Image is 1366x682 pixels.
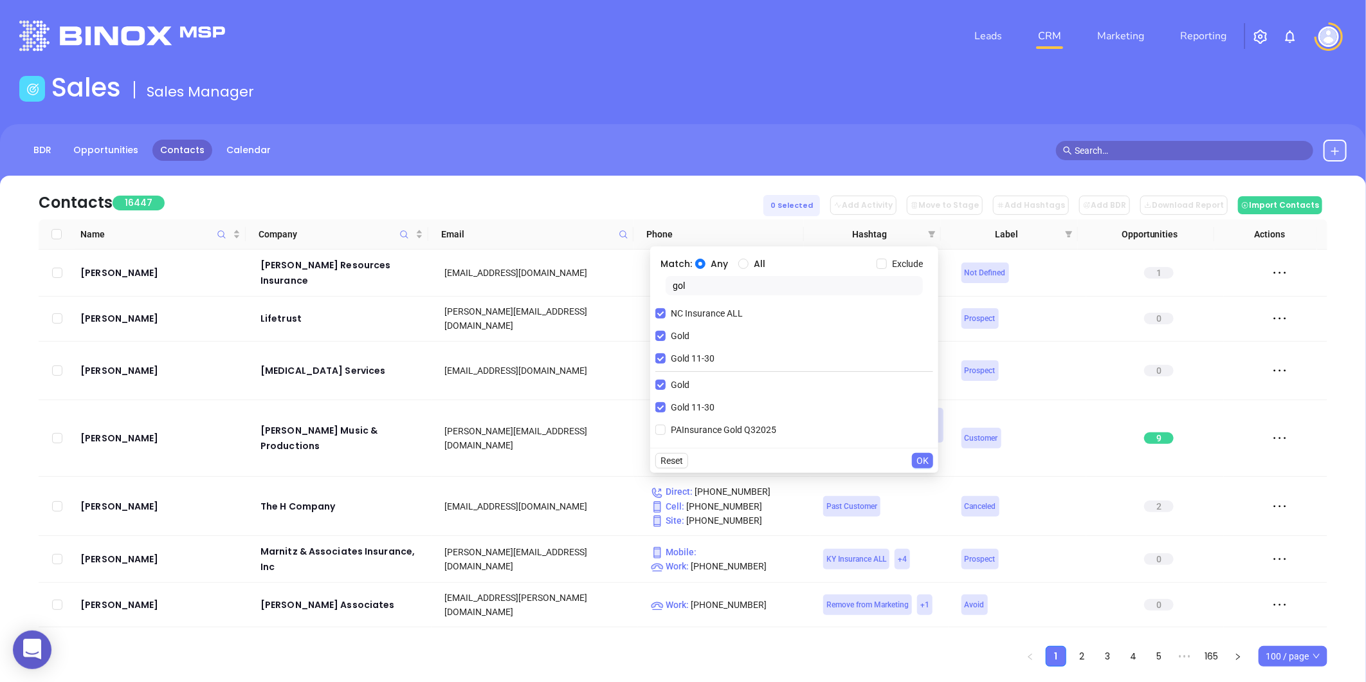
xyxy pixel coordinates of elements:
span: PAInsurance Gold Q32025 [666,423,781,437]
input: Search [666,276,923,295]
span: Gold [666,378,695,392]
span: Company [259,227,412,241]
p: [PHONE_NUMBER] [651,484,805,499]
span: Direct : [651,486,693,497]
button: Move to Stage [907,196,983,215]
span: 1 [1144,267,1174,279]
div: Marnitz & Associates Insurance, Inc [260,544,426,575]
img: iconNotification [1282,29,1298,44]
li: 165 [1200,646,1223,667]
a: 5 [1149,647,1169,666]
span: filter [1065,230,1073,238]
span: Email [441,227,614,241]
a: [PERSON_NAME] [80,499,242,514]
span: Sales Manager [147,82,254,102]
span: + 1 [920,598,929,612]
a: Opportunities [66,140,146,161]
a: CRM [1033,23,1066,49]
div: Eastern Shore Associates Insurance Agency [260,635,426,666]
div: [PERSON_NAME] [80,597,242,613]
span: 2 [1144,501,1174,512]
p: [PHONE_NUMBER] [651,513,805,528]
a: [PERSON_NAME][DEMOGRAPHIC_DATA] [80,635,242,666]
div: Page Size [1259,646,1327,667]
span: Work : [651,561,689,571]
span: Label [954,227,1060,241]
li: 3 [1097,646,1118,667]
span: 0 [1144,553,1174,565]
div: [EMAIL_ADDRESS][DOMAIN_NAME] [444,364,633,378]
a: [PERSON_NAME] Associates [260,597,426,613]
button: Add BDR [1079,196,1130,215]
button: OK [912,453,933,468]
a: [PERSON_NAME] [80,551,242,567]
span: Site : [651,515,684,526]
span: Remove from Marketing [826,598,909,612]
span: Avoid [965,598,985,612]
span: 0 [1144,365,1174,376]
div: [EMAIL_ADDRESS][DOMAIN_NAME] [444,266,633,280]
div: Lifetrust [260,311,426,326]
div: [PERSON_NAME][EMAIL_ADDRESS][DOMAIN_NAME] [444,545,633,573]
li: Previous Page [1020,646,1041,667]
button: Add Activity [830,196,897,215]
span: 0 [1144,599,1174,611]
a: Leads [969,23,1007,49]
th: Phone [633,219,805,250]
span: Canceled [965,499,996,513]
p: [PHONE_NUMBER] [651,559,805,573]
a: [PERSON_NAME] [80,430,242,446]
button: Add Hashtags [993,196,1069,215]
span: Gold 11-30 [666,400,720,414]
span: Exclude [887,257,928,271]
a: [PERSON_NAME] [80,311,242,326]
a: 4 [1124,647,1143,666]
button: Reset [655,453,688,468]
a: Calendar [219,140,278,161]
a: [MEDICAL_DATA] Services [260,363,426,378]
div: Match: [655,252,933,276]
p: [PHONE_NUMBER] [651,598,805,612]
a: Marketing [1092,23,1149,49]
span: + 4 [898,552,907,566]
a: The H Company [260,499,426,514]
div: [EMAIL_ADDRESS][DOMAIN_NAME] [444,499,633,513]
p: [PHONE_NUMBER] [651,499,805,513]
span: Mobile : [651,547,697,557]
span: Prospect [965,311,996,326]
span: Name [80,227,231,241]
a: BDR [26,140,59,161]
div: [PERSON_NAME][EMAIL_ADDRESS][DOMAIN_NAME] [444,304,633,333]
span: Customer [965,431,998,445]
span: filter [928,230,936,238]
input: Search… [1075,143,1306,158]
span: filter [925,225,938,244]
span: OK [916,454,929,468]
li: Next Page [1228,646,1248,667]
span: Prospect [965,552,996,566]
th: Opportunities [1078,219,1215,250]
span: filter [1062,225,1075,244]
span: Not Defined [965,266,1006,280]
div: 0 Selected [763,195,820,216]
a: [PERSON_NAME] Music & Productions [260,423,426,454]
li: 5 [1149,646,1169,667]
a: 165 [1201,647,1222,666]
div: [PERSON_NAME] [80,265,242,281]
img: user [1318,26,1339,47]
li: 1 [1046,646,1066,667]
div: [EMAIL_ADDRESS][PERSON_NAME][DOMAIN_NAME] [444,591,633,619]
span: left [1026,653,1034,661]
a: 1 [1046,647,1066,666]
li: 4 [1123,646,1143,667]
span: NC Insurance ALL [666,306,748,320]
span: ••• [1174,646,1195,667]
span: Reset [660,454,683,468]
th: Company [246,219,428,250]
a: [PERSON_NAME] [80,363,242,378]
